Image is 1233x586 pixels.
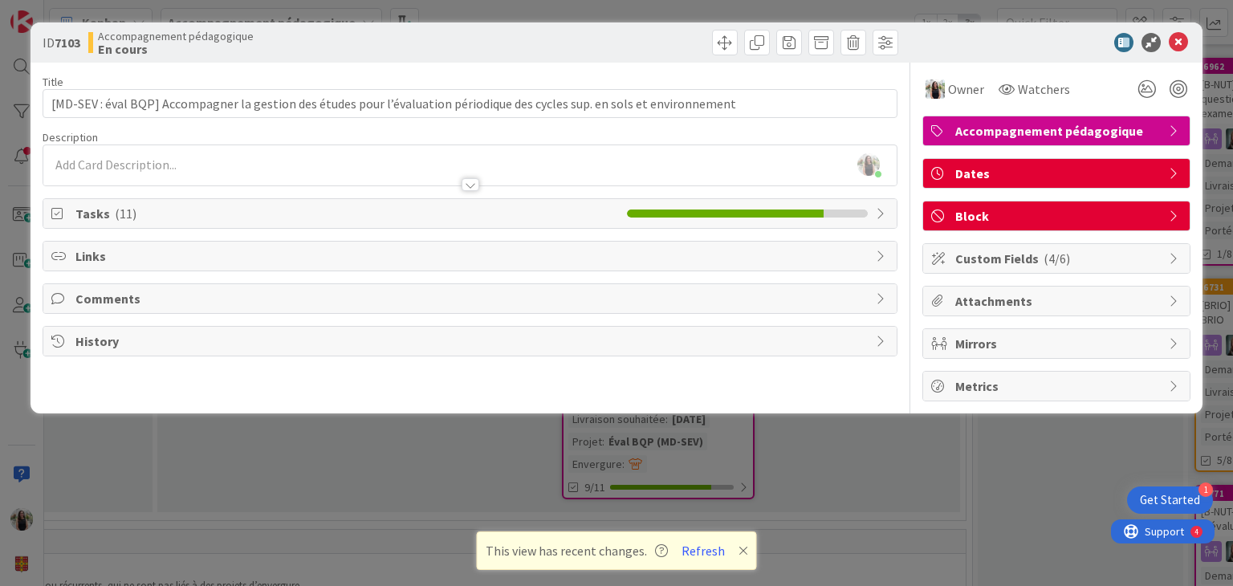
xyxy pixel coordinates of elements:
span: Custom Fields [955,249,1161,268]
span: Watchers [1018,79,1070,99]
span: Block [955,206,1161,226]
button: Refresh [676,540,730,561]
span: Accompagnement pédagogique [98,30,254,43]
span: ID [43,33,80,52]
span: History [75,332,867,351]
span: Attachments [955,291,1161,311]
span: ( 11 ) [115,206,136,222]
span: Tasks [75,204,618,223]
label: Title [43,75,63,89]
input: type card name here... [43,89,897,118]
span: This view has recent changes. [486,541,668,560]
span: Accompagnement pédagogique [955,121,1161,140]
img: eZJsiCyl0dpReeI5jDmCWadNUmjSkj5I.png [857,153,880,176]
span: Description [43,130,98,144]
div: Open Get Started checklist, remaining modules: 1 [1127,486,1213,514]
span: Links [75,246,867,266]
b: 7103 [55,35,80,51]
span: Comments [75,289,867,308]
span: Mirrors [955,334,1161,353]
div: Get Started [1140,492,1200,508]
img: GC [926,79,945,99]
span: ( 4/6 ) [1044,250,1070,267]
span: Owner [948,79,984,99]
div: 4 [83,6,87,19]
span: Support [34,2,73,22]
div: 1 [1198,482,1213,497]
b: En cours [98,43,254,55]
span: Metrics [955,376,1161,396]
span: Dates [955,164,1161,183]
